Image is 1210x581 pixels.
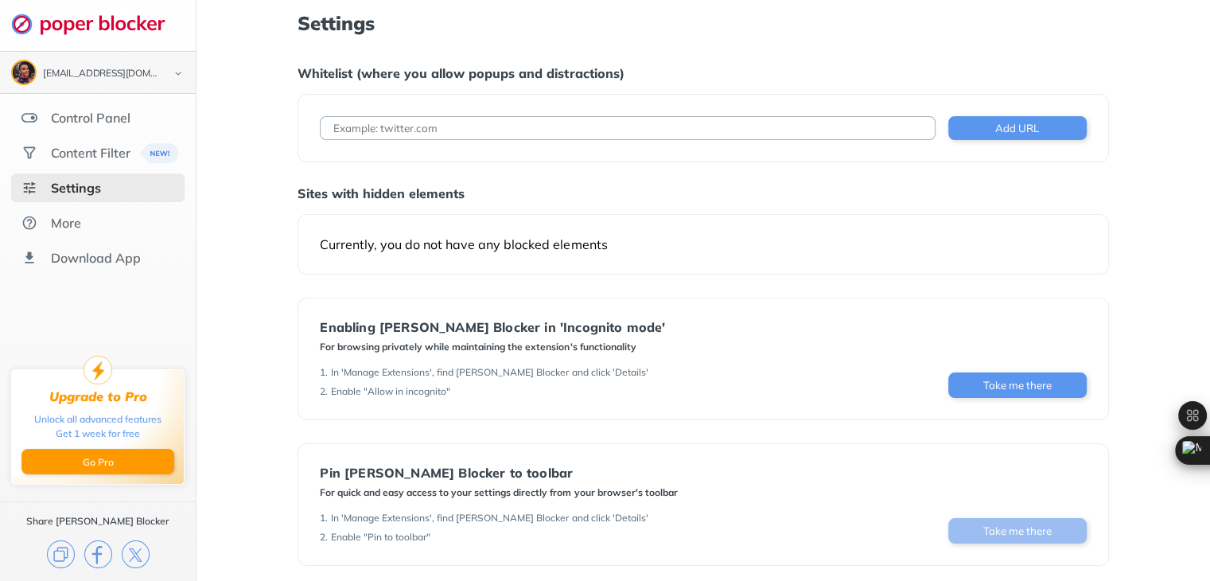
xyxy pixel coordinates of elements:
[331,366,648,379] div: In 'Manage Extensions', find [PERSON_NAME] Blocker and click 'Details'
[84,540,112,568] img: facebook.svg
[320,320,665,334] div: Enabling [PERSON_NAME] Blocker in 'Incognito mode'
[320,366,328,379] div: 1 .
[51,145,130,161] div: Content Filter
[21,110,37,126] img: features.svg
[331,531,430,544] div: Enable "Pin to toolbar"
[331,512,648,524] div: In 'Manage Extensions', find [PERSON_NAME] Blocker and click 'Details'
[21,145,37,161] img: social.svg
[320,236,1086,252] div: Currently, you do not have any blocked elements
[122,540,150,568] img: x.svg
[169,65,188,82] img: chevron-bottom-black.svg
[21,215,37,231] img: about.svg
[331,385,450,398] div: Enable "Allow in incognito"
[320,466,677,480] div: Pin [PERSON_NAME] Blocker to toolbar
[21,250,37,266] img: download-app.svg
[51,180,101,196] div: Settings
[320,116,935,140] input: Example: twitter.com
[47,540,75,568] img: copy.svg
[13,61,35,84] img: ACg8ocIlnDzng26IQ2Wkk9DzJsF5Otol8aWvExnMXoi4a3K7Q5Mxsoo=s96-c
[34,412,161,427] div: Unlock all advanced features
[948,518,1087,544] button: Take me there
[298,13,1108,33] h1: Settings
[298,65,1108,81] div: Whitelist (where you allow popups and distractions)
[56,427,140,441] div: Get 1 week for free
[320,341,665,353] div: For browsing privately while maintaining the extension's functionality
[51,215,81,231] div: More
[320,512,328,524] div: 1 .
[84,356,112,384] img: upgrade-to-pro.svg
[948,116,1087,140] button: Add URL
[320,531,328,544] div: 2 .
[43,68,161,80] div: sugarslyneurospice@gmail.com
[51,110,130,126] div: Control Panel
[320,486,677,499] div: For quick and easy access to your settings directly from your browser's toolbar
[21,180,37,196] img: settings-selected.svg
[26,515,169,528] div: Share [PERSON_NAME] Blocker
[140,143,179,163] img: menuBanner.svg
[298,185,1108,201] div: Sites with hidden elements
[51,250,141,266] div: Download App
[21,449,174,474] button: Go Pro
[49,389,147,404] div: Upgrade to Pro
[948,372,1087,398] button: Take me there
[320,385,328,398] div: 2 .
[11,13,182,35] img: logo-webpage.svg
